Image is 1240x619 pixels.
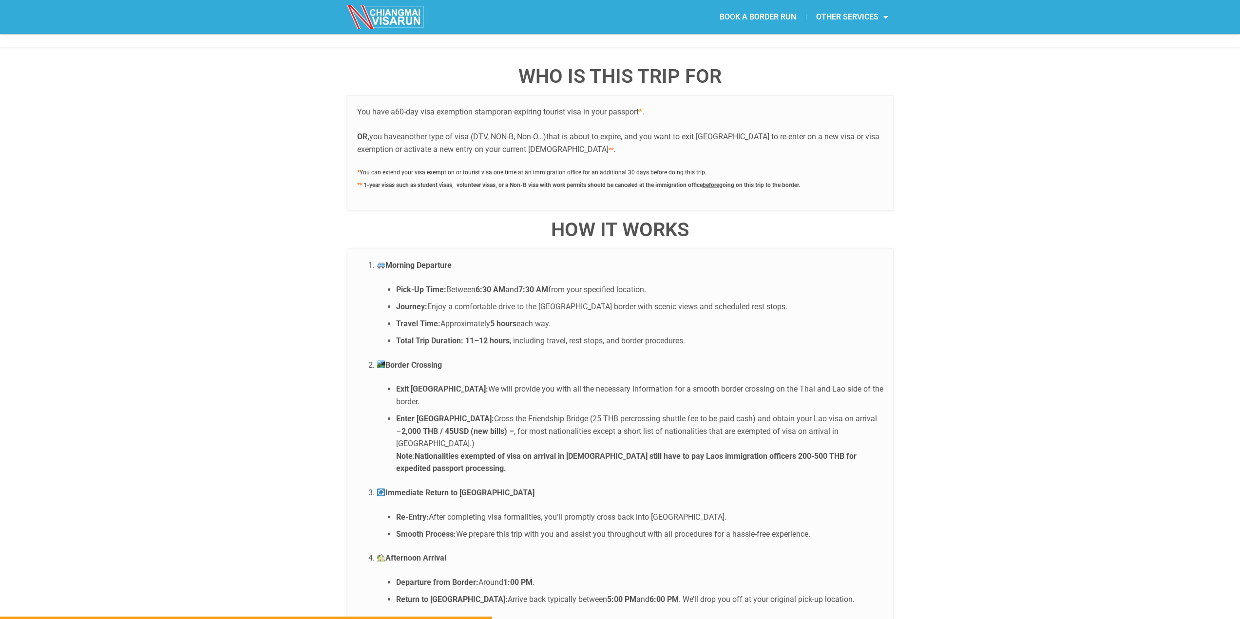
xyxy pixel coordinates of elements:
nav: Menu [620,6,898,28]
h4: WHO IS THIS TRIP FOR [347,67,893,86]
img: 🚐 [377,261,385,269]
span: each way. [516,319,551,328]
strong: 2,000 THB / 45USD (new bills) – [401,427,514,436]
li: Between and from your specified location. [396,283,883,296]
span: You can extend your visa exemption or tourist visa one time at an immigration office for an addit... [360,169,706,176]
strong: Journey: [396,302,427,311]
strong: Border Crossing [377,360,442,370]
strong: 5:00 PM [607,595,636,604]
strong: Afternoon Arrival [377,553,446,563]
a: BOOK A BORDER RUN [710,6,806,28]
b: OR, [357,132,369,141]
span: Approximately [440,319,490,328]
strong: 11–12 hours [465,336,510,345]
img: 🏞️ [377,360,385,368]
u: before [703,182,719,188]
strong: Morning Departure [377,261,452,270]
strong: 1:00 PM [503,578,533,587]
strong: Pick-Up Time: [396,285,446,294]
strong: Note [396,451,413,461]
p: You have a [357,106,883,155]
strong: Total Trip Duration: [396,336,463,345]
strong: Smooth Process: [396,529,456,539]
strong: 7:30 AM [518,285,548,294]
strong: Immediate Return to [GEOGRAPHIC_DATA] [377,488,534,497]
img: 🏡 [377,554,385,562]
strong: Travel Time: [396,319,440,328]
li: Cross the Friendship Bridge (25 THB percrossing shuttle fee to be paid cash) and obtain your Lao ... [396,413,883,475]
span: you have [369,132,401,141]
li: Arrive back typically between and . We’ll drop you off at your original pick-up location. [396,593,883,606]
span: another type of visa (DTV, NON-B, Non-O…) [401,132,546,141]
strong: Departure from Border: [396,578,478,587]
span: going on this trip to the border. [719,182,800,188]
strong: Re-Entry: [396,512,429,522]
li: Enjoy a comfortable drive to the [GEOGRAPHIC_DATA] border with scenic views and scheduled rest st... [396,300,883,313]
a: OTHER SERVICES [806,6,898,28]
span: 1-year visas such as student visas, volunteer visas, or a Non-B visa with work permits should be ... [363,182,703,188]
strong: 6:30 AM [476,285,505,294]
img: 🔄 [377,488,385,496]
strong: Exit [GEOGRAPHIC_DATA]: [396,384,488,394]
strong: Return to [GEOGRAPHIC_DATA]: [396,595,508,604]
h4: How It Works [347,220,893,240]
span: an expiring tourist visa in your passport [503,107,639,116]
li: We prepare this trip with you and assist you throughout with all procedures for a hassle-free exp... [396,528,883,541]
span: or [496,107,503,116]
span: 60-day visa exemption stamp [395,107,496,116]
strong: Nationalities exempted of visa on arrival in [DEMOGRAPHIC_DATA] still have to pay Laos immigratio... [396,451,857,473]
li: After completing visa formalities, you’ll promptly cross back into [GEOGRAPHIC_DATA]. [396,511,883,524]
strong: Enter [GEOGRAPHIC_DATA]: [396,414,494,423]
span: . [613,145,615,154]
li: We will provide you with all the necessary information for a smooth border crossing on the Thai a... [396,383,883,408]
strong: 5 hours [490,319,516,328]
span: , including travel, rest stops, and border procedures. [510,336,685,345]
span: that is about to expire, and you want to exit [GEOGRAPHIC_DATA] to re-enter on a new visa or visa... [357,132,879,154]
span: . [639,107,644,116]
li: Around . [396,576,883,589]
strong: 6:00 PM [649,595,679,604]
